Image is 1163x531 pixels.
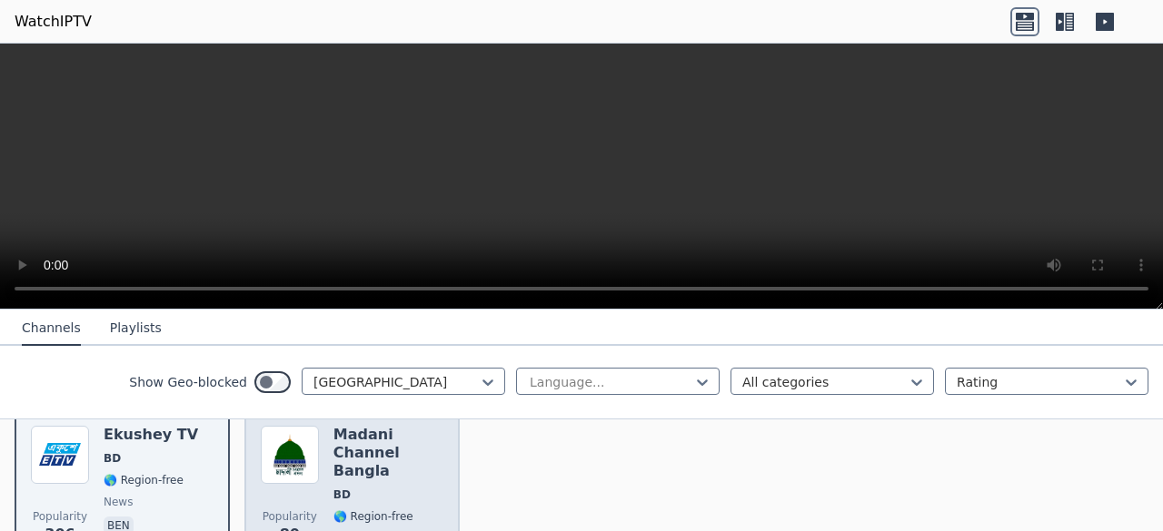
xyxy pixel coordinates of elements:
img: Ekushey TV [31,426,89,484]
h6: Madani Channel Bangla [333,426,443,480]
img: Madani Channel Bangla [261,426,319,484]
span: BD [104,451,121,466]
span: Popularity [33,509,87,524]
label: Show Geo-blocked [129,373,247,391]
button: Channels [22,311,81,346]
span: 🌎 Region-free [104,473,184,487]
span: 🌎 Region-free [333,509,413,524]
span: Popularity [263,509,317,524]
span: news [104,495,133,509]
a: WatchIPTV [15,11,92,33]
button: Playlists [110,311,162,346]
h6: Ekushey TV [104,426,198,444]
span: BD [333,487,351,502]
